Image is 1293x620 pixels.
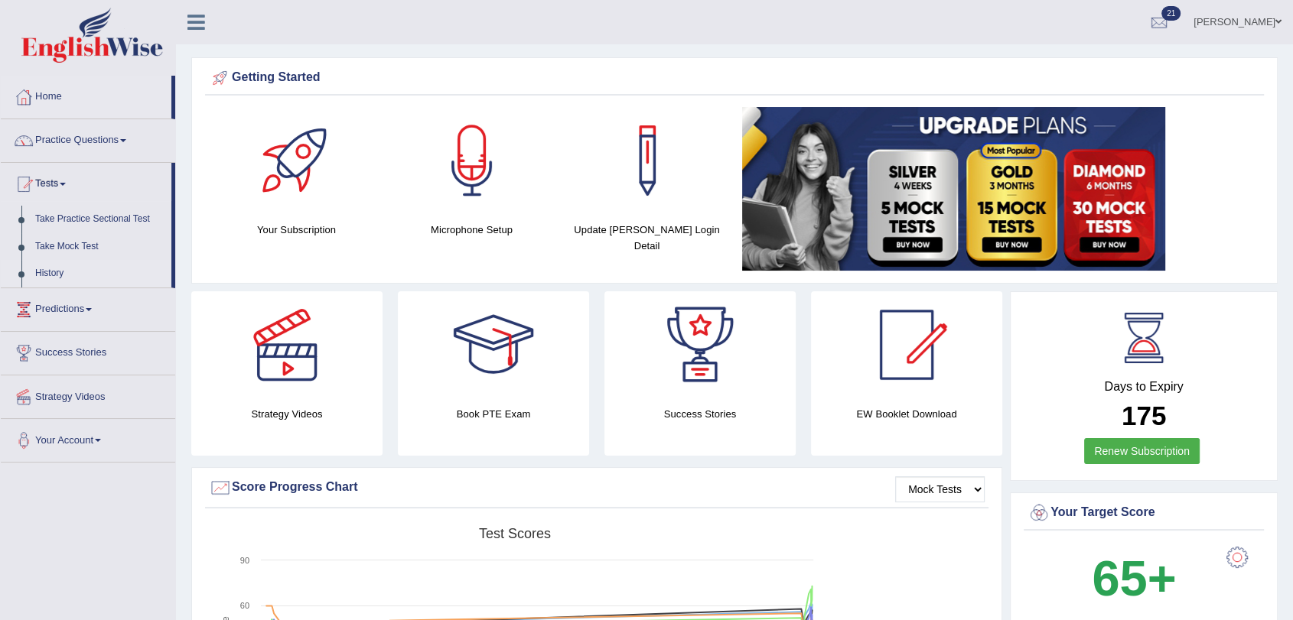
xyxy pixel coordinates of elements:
[1028,502,1260,524] div: Your Target Score
[1092,550,1176,606] b: 65+
[217,222,376,238] h4: Your Subscription
[479,526,551,541] tspan: Test scores
[1084,438,1200,464] a: Renew Subscription
[1,332,175,370] a: Success Stories
[811,406,1002,422] h4: EW Booklet Download
[1,288,175,326] a: Predictions
[209,476,985,499] div: Score Progress Chart
[398,406,589,422] h4: Book PTE Exam
[1028,380,1260,394] h4: Days to Expiry
[742,107,1165,271] img: small5.jpg
[28,233,171,261] a: Take Mock Test
[392,222,552,238] h4: Microphone Setup
[191,406,383,422] h4: Strategy Videos
[1161,6,1181,21] span: 21
[567,222,727,254] h4: Update [PERSON_NAME] Login Detail
[240,556,249,565] text: 90
[28,260,171,287] a: History
[1,76,171,114] a: Home
[28,206,171,233] a: Take Practice Sectional Test
[1,163,171,201] a: Tests
[1,375,175,414] a: Strategy Videos
[1,119,175,157] a: Practice Questions
[1122,401,1166,430] b: 175
[240,601,249,610] text: 60
[1,419,175,457] a: Your Account
[209,67,1260,89] div: Getting Started
[604,406,796,422] h4: Success Stories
